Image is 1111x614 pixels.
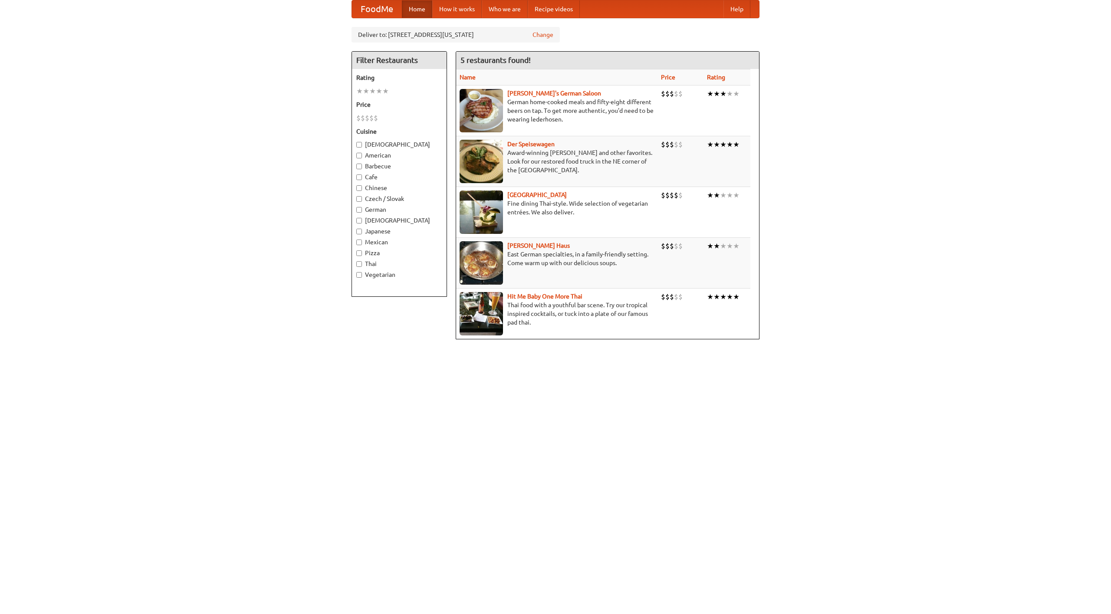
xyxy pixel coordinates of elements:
li: ★ [713,190,720,200]
a: [PERSON_NAME] Haus [507,242,570,249]
img: speisewagen.jpg [460,140,503,183]
label: Thai [356,259,442,268]
li: ★ [720,89,726,99]
li: $ [661,140,665,149]
input: [DEMOGRAPHIC_DATA] [356,218,362,223]
li: ★ [707,292,713,302]
label: Vegetarian [356,270,442,279]
li: $ [674,292,678,302]
label: Czech / Slovak [356,194,442,203]
li: $ [665,190,670,200]
img: esthers.jpg [460,89,503,132]
li: ★ [382,86,389,96]
li: $ [674,140,678,149]
p: Award-winning [PERSON_NAME] and other favorites. Look for our restored food truck in the NE corne... [460,148,654,174]
li: $ [665,292,670,302]
li: $ [670,190,674,200]
li: ★ [733,89,740,99]
label: [DEMOGRAPHIC_DATA] [356,140,442,149]
a: Recipe videos [528,0,580,18]
input: Czech / Slovak [356,196,362,202]
a: Der Speisewagen [507,141,555,148]
a: Change [532,30,553,39]
li: $ [674,89,678,99]
li: ★ [713,241,720,251]
input: Pizza [356,250,362,256]
li: ★ [726,241,733,251]
li: $ [678,292,683,302]
li: $ [674,190,678,200]
li: $ [670,292,674,302]
label: Cafe [356,173,442,181]
li: ★ [720,292,726,302]
a: Home [402,0,432,18]
li: ★ [363,86,369,96]
label: German [356,205,442,214]
li: ★ [707,89,713,99]
ng-pluralize: 5 restaurants found! [460,56,531,64]
li: ★ [733,241,740,251]
li: ★ [726,140,733,149]
li: ★ [707,241,713,251]
li: ★ [733,292,740,302]
li: ★ [713,89,720,99]
label: Japanese [356,227,442,236]
b: [GEOGRAPHIC_DATA] [507,191,567,198]
p: German home-cooked meals and fifty-eight different beers on tap. To get more authentic, you'd nee... [460,98,654,124]
label: Mexican [356,238,442,246]
h5: Price [356,100,442,109]
a: Who we are [482,0,528,18]
li: ★ [720,241,726,251]
a: FoodMe [352,0,402,18]
label: Pizza [356,249,442,257]
li: $ [670,140,674,149]
li: ★ [733,140,740,149]
li: $ [665,89,670,99]
li: ★ [707,140,713,149]
li: ★ [726,190,733,200]
li: $ [369,113,374,123]
li: $ [356,113,361,123]
li: $ [665,140,670,149]
li: ★ [720,140,726,149]
a: Price [661,74,675,81]
input: Cafe [356,174,362,180]
a: Rating [707,74,725,81]
li: $ [678,89,683,99]
li: $ [678,190,683,200]
h5: Rating [356,73,442,82]
li: ★ [713,292,720,302]
li: ★ [726,292,733,302]
p: East German specialties, in a family-friendly setting. Come warm up with our delicious soups. [460,250,654,267]
input: Barbecue [356,164,362,169]
input: German [356,207,362,213]
li: $ [374,113,378,123]
label: American [356,151,442,160]
li: ★ [356,86,363,96]
li: $ [670,241,674,251]
p: Fine dining Thai-style. Wide selection of vegetarian entrées. We also deliver. [460,199,654,217]
a: Hit Me Baby One More Thai [507,293,582,300]
input: Thai [356,261,362,267]
a: How it works [432,0,482,18]
a: Help [723,0,750,18]
input: Japanese [356,229,362,234]
li: $ [661,241,665,251]
li: $ [678,241,683,251]
li: $ [361,113,365,123]
input: Vegetarian [356,272,362,278]
li: $ [665,241,670,251]
input: [DEMOGRAPHIC_DATA] [356,142,362,148]
label: [DEMOGRAPHIC_DATA] [356,216,442,225]
li: $ [661,89,665,99]
input: Chinese [356,185,362,191]
li: $ [661,190,665,200]
li: ★ [376,86,382,96]
label: Chinese [356,184,442,192]
li: ★ [720,190,726,200]
a: [PERSON_NAME]'s German Saloon [507,90,601,97]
